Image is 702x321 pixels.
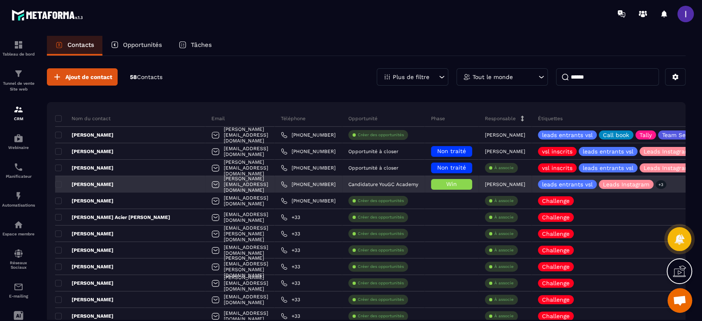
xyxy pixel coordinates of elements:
p: À associe [494,264,514,270]
img: logo [12,7,86,23]
p: Tunnel de vente Site web [2,81,35,92]
p: Créer des opportunités [358,214,404,220]
p: Créer des opportunités [358,297,404,302]
a: +33 [281,313,300,319]
a: [PHONE_NUMBER] [281,148,336,155]
p: Créer des opportunités [358,247,404,253]
a: [PHONE_NUMBER] [281,198,336,204]
p: [PERSON_NAME] Acier [PERSON_NAME] [55,214,170,221]
span: Non traité [437,164,466,171]
p: leads entrants vsl [542,132,593,138]
p: Leads Instagram [644,165,690,171]
p: À associe [494,313,514,319]
p: Webinaire [2,145,35,150]
p: Challenge [542,280,570,286]
a: formationformationCRM [2,98,35,127]
img: scheduler [14,162,23,172]
p: Challenge [542,198,570,204]
p: 58 [130,73,162,81]
p: Call book [603,132,629,138]
p: Tâches [191,41,212,49]
p: [PERSON_NAME] [55,165,114,171]
p: leads entrants vsl [583,165,633,171]
a: formationformationTableau de bord [2,34,35,63]
p: Étiquettes [538,115,563,122]
a: [PHONE_NUMBER] [281,165,336,171]
p: Réseaux Sociaux [2,261,35,270]
p: Challenge [542,297,570,302]
p: [PERSON_NAME] [55,230,114,237]
p: [PERSON_NAME] [55,181,114,188]
p: Créer des opportunités [358,231,404,237]
p: leads entrants vsl [583,149,633,154]
p: [PERSON_NAME] [55,198,114,204]
p: Tally [639,132,652,138]
img: formation [14,40,23,50]
p: leads entrants vsl [542,181,593,187]
a: +33 [281,230,300,237]
a: [PHONE_NUMBER] [281,181,336,188]
p: À associe [494,247,514,253]
p: Challenge [542,214,570,220]
p: Planificateur [2,174,35,179]
p: Leads Instagram [603,181,649,187]
p: Créer des opportunités [358,264,404,270]
p: Team Setting [662,132,698,138]
p: Espace membre [2,232,35,236]
p: À associe [494,231,514,237]
a: +33 [281,280,300,286]
p: Challenge [542,264,570,270]
a: [PHONE_NUMBER] [281,132,336,138]
p: +3 [656,180,666,189]
p: Créer des opportunités [358,313,404,319]
p: Responsable [485,115,516,122]
p: À associe [494,280,514,286]
p: Challenge [542,247,570,253]
p: Candidature YouGC Academy [348,181,418,187]
p: Opportunité à closer [348,165,398,171]
p: À associe [494,214,514,220]
p: Leads Instagram [644,149,690,154]
a: automationsautomationsEspace membre [2,214,35,242]
p: [PERSON_NAME] [55,296,114,303]
a: Tâches [170,36,220,56]
p: vsl inscrits [542,165,572,171]
p: [PERSON_NAME] [55,247,114,254]
img: formation [14,69,23,79]
p: À associe [494,297,514,302]
p: Téléphone [281,115,306,122]
a: +33 [281,296,300,303]
a: +33 [281,247,300,254]
a: Contacts [47,36,102,56]
p: [PERSON_NAME] [485,132,525,138]
p: Tout le monde [473,74,513,80]
a: automationsautomationsWebinaire [2,127,35,156]
p: [PERSON_NAME] [55,313,114,319]
img: automations [14,133,23,143]
img: automations [14,220,23,230]
p: Email [211,115,225,122]
p: E-mailing [2,294,35,298]
p: CRM [2,116,35,121]
p: [PERSON_NAME] [485,181,525,187]
span: Win [446,181,457,187]
a: social-networksocial-networkRéseaux Sociaux [2,242,35,276]
p: Tableau de bord [2,52,35,56]
p: Nom du contact [55,115,111,122]
span: Contacts [137,74,162,80]
p: Challenge [542,313,570,319]
p: [PERSON_NAME] [55,148,114,155]
p: Challenge [542,231,570,237]
p: Opportunité [348,115,378,122]
a: emailemailE-mailing [2,276,35,305]
img: formation [14,105,23,114]
p: [PERSON_NAME] [485,149,525,154]
a: schedulerschedulerPlanificateur [2,156,35,185]
p: [PERSON_NAME] [55,263,114,270]
p: Phase [431,115,445,122]
p: Opportunités [123,41,162,49]
p: Créer des opportunités [358,280,404,286]
a: formationformationTunnel de vente Site web [2,63,35,98]
p: Contacts [67,41,94,49]
p: Créer des opportunités [358,198,404,204]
